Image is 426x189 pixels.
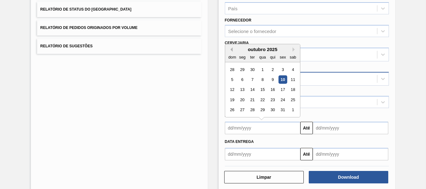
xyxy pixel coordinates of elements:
div: Choose quinta-feira, 23 de outubro de 2025 [268,96,277,104]
button: Previous Month [228,47,233,52]
button: Download [309,171,388,183]
button: Relatório de Sugestões [37,39,201,54]
div: Choose domingo, 19 de outubro de 2025 [228,96,236,104]
div: Choose segunda-feira, 27 de outubro de 2025 [238,106,246,114]
div: Choose domingo, 5 de outubro de 2025 [228,75,236,84]
div: Choose segunda-feira, 20 de outubro de 2025 [238,96,246,104]
div: Choose domingo, 28 de setembro de 2025 [228,65,236,74]
div: seg [238,53,246,61]
button: Limpar [224,171,304,183]
div: Choose terça-feira, 14 de outubro de 2025 [248,86,256,94]
label: Cervejaria [225,41,249,45]
div: Choose quarta-feira, 29 de outubro de 2025 [258,106,267,114]
div: Choose segunda-feira, 13 de outubro de 2025 [238,86,246,94]
div: Choose sexta-feira, 3 de outubro de 2025 [278,65,287,74]
div: Choose sexta-feira, 10 de outubro de 2025 [278,75,287,84]
div: Choose segunda-feira, 29 de setembro de 2025 [238,65,246,74]
input: dd/mm/yyyy [225,122,300,134]
div: outubro 2025 [225,47,300,52]
div: Choose sábado, 1 de novembro de 2025 [288,106,297,114]
div: Choose sexta-feira, 31 de outubro de 2025 [278,106,287,114]
div: Choose sábado, 25 de outubro de 2025 [288,96,297,104]
input: dd/mm/yyyy [313,122,388,134]
button: Até [300,148,313,160]
div: Choose quinta-feira, 2 de outubro de 2025 [268,65,277,74]
div: sex [278,53,287,61]
div: qui [268,53,277,61]
span: Relatório de Status do [GEOGRAPHIC_DATA] [40,7,131,12]
div: Choose sexta-feira, 24 de outubro de 2025 [278,96,287,104]
button: Next Month [293,47,297,52]
div: Choose sábado, 4 de outubro de 2025 [288,65,297,74]
div: País [228,6,238,11]
div: Selecione o fornecedor [228,29,276,34]
div: qua [258,53,267,61]
button: Relatório de Status do [GEOGRAPHIC_DATA] [37,2,201,17]
input: dd/mm/yyyy [313,148,388,160]
div: Choose quinta-feira, 16 de outubro de 2025 [268,86,277,94]
div: ter [248,53,256,61]
div: Choose quinta-feira, 9 de outubro de 2025 [268,75,277,84]
div: Choose sábado, 11 de outubro de 2025 [288,75,297,84]
div: sab [288,53,297,61]
label: Fornecedor [225,18,251,22]
div: Choose segunda-feira, 6 de outubro de 2025 [238,75,246,84]
button: Até [300,122,313,134]
div: Choose domingo, 26 de outubro de 2025 [228,106,236,114]
div: Choose quarta-feira, 1 de outubro de 2025 [258,65,267,74]
div: month 2025-10 [227,64,298,115]
button: Relatório de Pedidos Originados por Volume [37,20,201,35]
div: Choose quarta-feira, 8 de outubro de 2025 [258,75,267,84]
div: Choose terça-feira, 21 de outubro de 2025 [248,96,256,104]
span: Relatório de Pedidos Originados por Volume [40,26,138,30]
div: Choose sexta-feira, 17 de outubro de 2025 [278,86,287,94]
div: Choose terça-feira, 30 de setembro de 2025 [248,65,256,74]
div: Choose terça-feira, 7 de outubro de 2025 [248,75,256,84]
span: Data Entrega [225,139,254,144]
div: Choose quinta-feira, 30 de outubro de 2025 [268,106,277,114]
div: Choose terça-feira, 28 de outubro de 2025 [248,106,256,114]
div: Choose quarta-feira, 15 de outubro de 2025 [258,86,267,94]
span: Relatório de Sugestões [40,44,93,48]
div: Choose quarta-feira, 22 de outubro de 2025 [258,96,267,104]
div: Choose sábado, 18 de outubro de 2025 [288,86,297,94]
input: dd/mm/yyyy [225,148,300,160]
div: dom [228,53,236,61]
div: Choose domingo, 12 de outubro de 2025 [228,86,236,94]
